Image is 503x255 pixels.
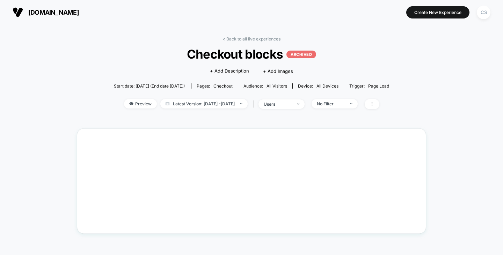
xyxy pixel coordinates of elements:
button: [DOMAIN_NAME] [10,7,81,18]
span: Start date: [DATE] (End date [DATE]) [114,83,185,89]
div: Pages: [197,83,233,89]
a: < Back to all live experiences [223,36,280,42]
span: [DOMAIN_NAME] [28,9,79,16]
div: Trigger: [349,83,389,89]
span: Preview [124,99,157,108]
button: Create New Experience [406,6,469,18]
span: | [251,99,258,109]
span: All Visitors [267,83,287,89]
span: checkout [213,83,233,89]
span: all devices [316,83,338,89]
div: No Filter [317,101,345,106]
div: CS [477,6,490,19]
img: calendar [166,102,169,105]
img: Visually logo [13,7,23,17]
img: end [350,103,352,104]
p: ARCHIVED [286,51,316,58]
div: Audience: [243,83,287,89]
span: Device: [292,83,344,89]
span: Checkout blocks [128,47,376,61]
div: users [264,102,292,107]
span: Page Load [368,83,389,89]
img: end [240,103,242,104]
span: + Add Images [263,68,293,74]
button: CS [475,5,493,20]
img: end [297,103,299,105]
span: + Add Description [210,68,249,75]
span: Latest Version: [DATE] - [DATE] [160,99,248,108]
